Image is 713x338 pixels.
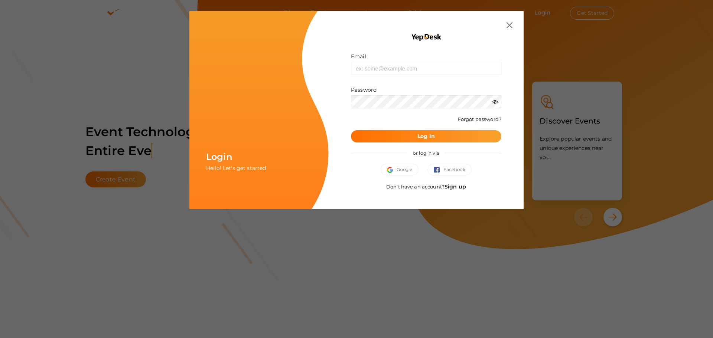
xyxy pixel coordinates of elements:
b: Log In [417,133,435,140]
span: or log in via [407,145,445,161]
span: Login [206,151,232,162]
img: facebook.svg [434,167,443,173]
span: Hello! Let's get started [206,165,266,171]
span: Don't have an account? [386,184,466,190]
img: YEP_black_cropped.png [411,33,442,42]
button: Log In [351,130,501,142]
a: Forgot password? [458,116,501,122]
label: Password [351,86,377,93]
img: close.svg [507,22,512,28]
button: Google [381,164,419,175]
span: Facebook [434,166,465,173]
button: Facebook [427,164,472,175]
img: google.svg [387,167,397,173]
label: Email [351,53,366,60]
a: Sign up [445,183,466,190]
input: ex: some@example.com [351,62,501,75]
span: Google [387,166,412,173]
